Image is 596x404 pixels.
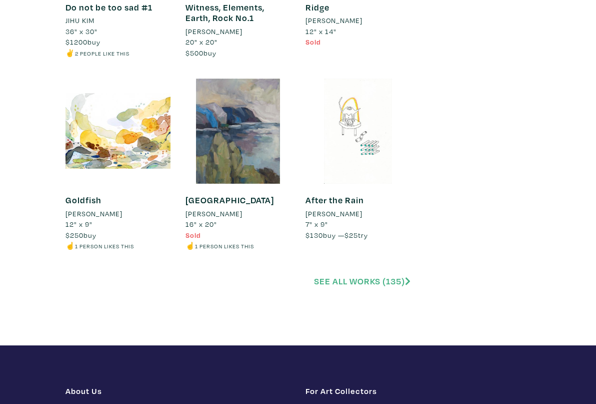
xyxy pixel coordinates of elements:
[65,27,97,36] span: 36" x 30"
[185,208,290,219] a: [PERSON_NAME]
[185,230,201,240] span: Sold
[305,219,328,229] span: 7" x 9"
[75,242,134,250] small: 1 person likes this
[65,15,170,26] a: JIHU KIM
[65,230,96,240] span: buy
[65,230,83,240] span: $250
[305,37,321,47] span: Sold
[185,37,217,47] span: 20" x 20"
[185,240,290,251] li: ☝️
[195,242,254,250] small: 1 person likes this
[305,230,368,240] span: buy — try
[305,386,530,396] h1: For Art Collectors
[305,208,362,219] li: [PERSON_NAME]
[185,48,203,58] span: $500
[65,219,92,229] span: 12" x 9"
[185,194,274,206] a: [GEOGRAPHIC_DATA]
[65,48,170,59] li: ✌️
[305,27,336,36] span: 12" x 14"
[305,15,362,26] li: [PERSON_NAME]
[65,240,170,251] li: ☝️
[305,208,410,219] a: [PERSON_NAME]
[65,194,101,206] a: Goldfish
[65,37,87,47] span: $1200
[185,48,216,58] span: buy
[65,15,94,26] li: JIHU KIM
[65,37,100,47] span: buy
[185,219,217,229] span: 16" x 20"
[65,208,170,219] a: [PERSON_NAME]
[305,2,329,13] a: Ridge
[185,2,264,24] a: Witness, Elements, Earth, Rock No.1
[305,15,410,26] a: [PERSON_NAME]
[344,230,358,240] span: $25
[305,230,323,240] span: $130
[65,2,152,13] a: Do not be too sad #1
[185,26,290,37] a: [PERSON_NAME]
[185,208,242,219] li: [PERSON_NAME]
[75,50,129,57] small: 2 people like this
[305,194,364,206] a: After the Rain
[314,275,410,287] a: See all works (135)
[185,26,242,37] li: [PERSON_NAME]
[65,208,122,219] li: [PERSON_NAME]
[65,386,290,396] h1: About Us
